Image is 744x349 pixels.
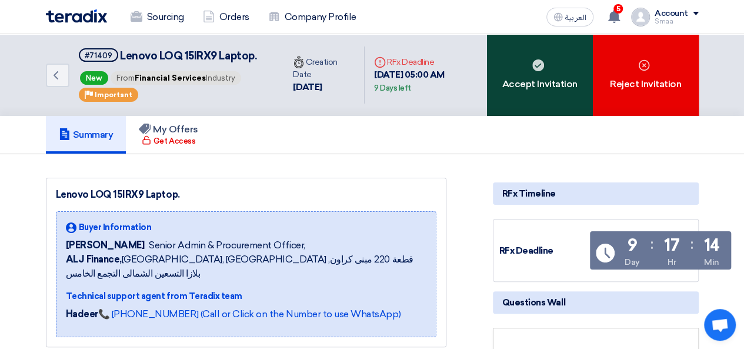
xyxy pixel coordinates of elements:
[66,308,98,320] strong: Hadeer
[120,49,256,62] span: Lenovo LOQ 15IRX9 Laptop.
[627,237,637,254] div: 9
[66,290,426,303] div: Technical support agent from Teradix team
[79,221,152,234] span: Buyer Information
[625,256,640,268] div: Day
[59,129,114,141] h5: Summary
[664,237,679,254] div: 17
[704,309,736,341] div: Open chat
[66,252,426,281] span: [GEOGRAPHIC_DATA], [GEOGRAPHIC_DATA] ,قطعة 220 مبنى كراون بلازا التسعين الشمالى التجمع الخامس
[126,116,211,154] a: My Offers Get Access
[655,9,688,19] div: Account
[95,91,132,99] span: Important
[690,234,693,255] div: :
[66,238,145,252] span: [PERSON_NAME]
[374,82,411,94] div: 9 Days left
[46,9,107,23] img: Teradix logo
[259,4,366,30] a: Company Profile
[546,8,593,26] button: العربية
[502,296,565,309] span: Questions Wall
[704,256,719,268] div: Min
[193,4,259,30] a: Orders
[121,4,193,30] a: Sourcing
[111,71,241,85] span: From Industry
[293,81,355,94] div: [DATE]
[80,71,108,85] span: New
[85,52,112,59] div: #71409
[374,68,478,95] div: [DATE] 05:00 AM
[613,4,623,14] span: 5
[66,254,122,265] b: ALJ Finance,
[149,238,305,252] span: Senior Admin & Procurement Officer,
[703,237,719,254] div: 14
[650,234,653,255] div: :
[493,182,699,205] div: RFx Timeline
[56,188,436,202] div: Lenovo LOQ 15IRX9 Laptop.
[139,124,198,135] h5: My Offers
[631,8,650,26] img: profile_test.png
[142,135,195,147] div: Get Access
[565,14,586,22] span: العربية
[135,74,206,82] span: Financial Services
[374,56,478,68] div: RFx Deadline
[487,34,593,116] div: Accept Invitation
[79,48,257,63] h5: Lenovo LOQ 15IRX9 Laptop.
[499,244,588,258] div: RFx Deadline
[293,56,355,81] div: Creation Date
[668,256,676,268] div: Hr
[655,18,699,25] div: Smaa
[46,116,126,154] a: Summary
[593,34,699,116] div: Reject Invitation
[98,308,401,320] a: 📞 [PHONE_NUMBER] (Call or Click on the Number to use WhatsApp)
